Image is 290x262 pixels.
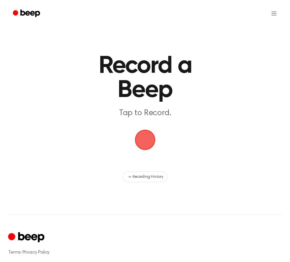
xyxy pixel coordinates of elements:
a: Privacy Policy [23,250,50,255]
a: Cruip [8,231,46,244]
a: Terms [8,250,21,255]
span: Recording History [133,174,163,180]
button: Open menu [266,5,282,22]
a: Beep [8,7,46,20]
button: Recording History [123,171,167,182]
p: Tap to Record. [73,108,217,119]
div: · [8,249,282,256]
button: Beep Logo [135,130,155,150]
h1: Record a Beep [73,54,217,102]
